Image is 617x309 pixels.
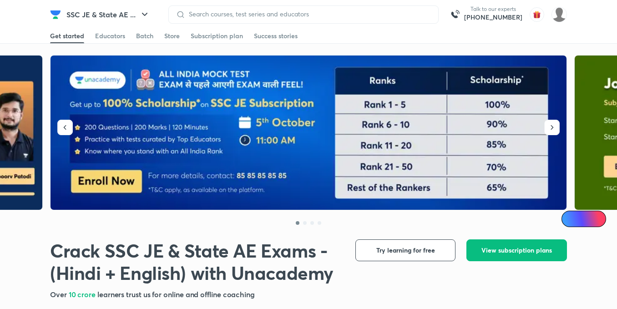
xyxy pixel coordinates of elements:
[95,31,125,41] div: Educators
[254,29,298,43] a: Success stories
[185,10,431,18] input: Search courses, test series and educators
[466,239,567,261] button: View subscription plans
[561,211,606,227] a: Ai Doubts
[464,5,522,13] p: Talk to our experts
[530,7,544,22] img: avatar
[164,31,180,41] div: Store
[446,5,464,24] img: call-us
[50,289,69,299] span: Over
[376,246,435,255] span: Try learning for free
[50,29,84,43] a: Get started
[577,215,601,223] span: Ai Doubts
[567,215,574,223] img: Icon
[464,13,522,22] a: [PHONE_NUMBER]
[551,7,567,22] img: Gauri Mangire
[50,239,341,284] h1: Crack SSC JE & State AE Exams - (Hindi + English) with Unacademy
[69,289,97,299] span: 10 crore
[50,9,61,20] img: Company Logo
[191,29,243,43] a: Subscription plan
[61,5,156,24] button: SSC JE & State AE ...
[136,29,153,43] a: Batch
[95,29,125,43] a: Educators
[97,289,255,299] span: learners trust us for online and offline coaching
[254,31,298,41] div: Success stories
[136,31,153,41] div: Batch
[164,29,180,43] a: Store
[191,31,243,41] div: Subscription plan
[481,246,552,255] span: View subscription plans
[355,239,455,261] button: Try learning for free
[50,31,84,41] div: Get started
